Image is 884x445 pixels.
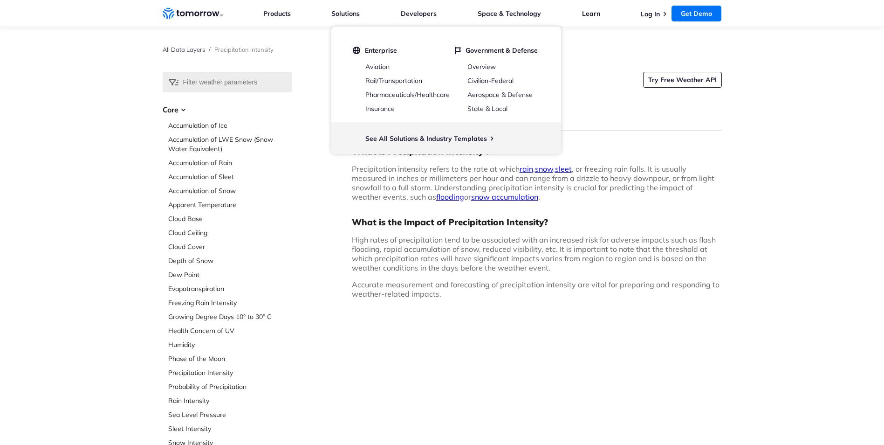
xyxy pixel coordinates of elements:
a: Log In [641,10,660,18]
a: snow accumulation [471,192,538,202]
span: Accurate measurement and forecasting of precipitation intensity are vital for preparing and respo... [352,280,720,299]
a: Civilian-Federal [467,76,514,85]
a: Pharmaceuticals/Healthcare [365,90,450,99]
a: Accumulation of Sleet [168,172,292,181]
a: sleet [555,164,572,174]
img: flag.svg [455,46,461,55]
a: Sea Level Pressure [168,410,292,419]
a: snow [535,164,553,174]
span: High rates of precipitation tend to be associated with an increased risk for adverse impacts such... [352,235,716,272]
a: Phase of the Moon [168,354,292,363]
a: Depth of Snow [168,256,292,265]
a: State & Local [467,104,507,113]
a: See All Solutions & Industry Templates [365,134,487,143]
a: Apparent Temperature [168,200,292,209]
a: Rain Intensity [168,396,292,405]
a: Insurance [365,104,395,113]
a: Growing Degree Days 10° to 30° C [168,312,292,321]
a: Freezing Rain Intensity [168,298,292,307]
a: Sleet Intensity [168,424,292,433]
a: flooding [436,192,464,202]
span: Precipitation intensity refers to the rate at which , , , or freezing rain falls. It is usually m... [352,164,714,202]
a: Probability of Precipitation [168,382,292,391]
h3: Core [163,104,292,115]
a: Accumulation of Rain [168,158,292,167]
span: / [209,46,211,53]
span: Government & Defense [466,46,538,55]
a: Learn [582,9,600,18]
a: Cloud Ceiling [168,228,292,237]
a: Health Concern of UV [168,326,292,335]
a: rain [520,164,533,174]
a: Solutions [331,9,360,18]
a: All Data Layers [163,46,205,53]
h3: What is the Impact of Precipitation Intensity? [352,216,722,228]
a: Get Demo [672,6,721,21]
a: Dew Point [168,270,292,279]
a: Accumulation of Snow [168,186,292,195]
img: globe.svg [353,46,360,55]
a: Home link [163,7,223,21]
input: Filter weather parameters [163,72,292,92]
a: Overview [467,63,496,71]
a: Aerospace & Defense [467,90,533,99]
a: Aviation [365,63,390,71]
a: Try Free Weather API [643,72,722,88]
a: Space & Technology [478,9,541,18]
span: Enterprise [365,46,397,55]
a: Humidity [168,340,292,349]
span: Precipitation Intensity [214,46,274,53]
a: Evapotranspiration [168,284,292,293]
a: Precipitation Intensity [168,368,292,377]
a: Accumulation of LWE Snow (Snow Water Equivalent) [168,135,292,153]
a: Products [263,9,291,18]
a: Accumulation of Ice [168,121,292,130]
a: Cloud Cover [168,242,292,251]
a: Cloud Base [168,214,292,223]
a: Rail/Transportation [365,76,422,85]
a: Developers [401,9,437,18]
